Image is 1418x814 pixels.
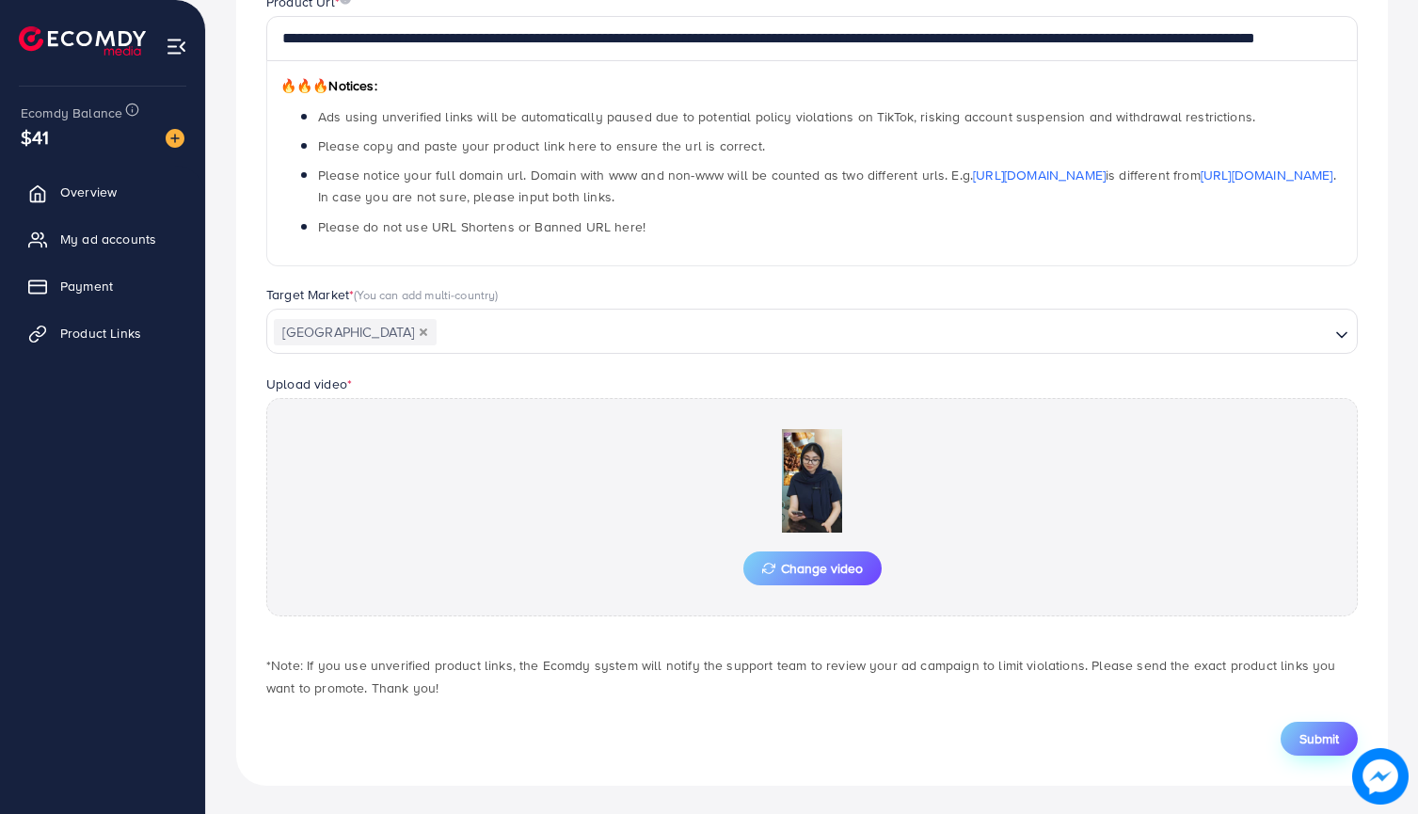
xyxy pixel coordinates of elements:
button: Change video [743,551,882,585]
span: Please do not use URL Shortens or Banned URL here! [318,217,645,236]
img: image [166,129,184,148]
img: image [1352,748,1409,805]
img: menu [166,36,187,57]
a: Product Links [14,314,191,352]
p: *Note: If you use unverified product links, the Ecomdy system will notify the support team to rev... [266,654,1358,699]
a: [URL][DOMAIN_NAME] [1201,166,1333,184]
span: Payment [60,277,113,295]
a: My ad accounts [14,220,191,258]
button: Submit [1281,722,1358,756]
img: Preview Image [718,429,906,533]
label: Target Market [266,285,499,304]
span: Change video [762,562,863,575]
a: Overview [14,173,191,211]
a: Payment [14,267,191,305]
span: Please notice your full domain url. Domain with www and non-www will be counted as two different ... [318,166,1336,206]
span: (You can add multi-country) [354,286,498,303]
div: Search for option [266,309,1358,354]
span: Notices: [280,76,377,95]
span: My ad accounts [60,230,156,248]
span: [GEOGRAPHIC_DATA] [274,319,437,345]
button: Deselect Pakistan [419,327,428,337]
span: $41 [21,123,49,151]
span: Product Links [60,324,141,343]
span: Submit [1299,729,1339,748]
span: Please copy and paste your product link here to ensure the url is correct. [318,136,765,155]
span: Overview [60,183,117,201]
span: Ecomdy Balance [21,104,122,122]
a: [URL][DOMAIN_NAME] [973,166,1106,184]
span: Ads using unverified links will be automatically paused due to potential policy violations on Tik... [318,107,1255,126]
input: Search for option [438,318,1328,347]
label: Upload video [266,375,352,393]
img: logo [19,26,146,56]
span: 🔥🔥🔥 [280,76,328,95]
